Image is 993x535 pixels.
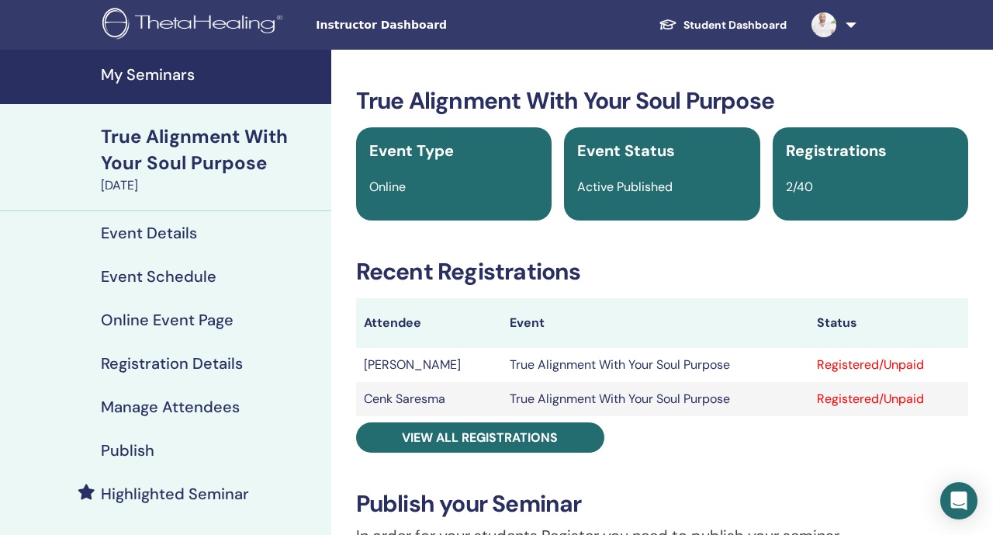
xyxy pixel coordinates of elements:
[577,141,675,161] span: Event Status
[102,8,288,43] img: logo.png
[356,87,968,115] h3: True Alignment With Your Soul Purpose
[356,298,503,348] th: Attendee
[101,224,197,242] h4: Event Details
[101,176,322,195] div: [DATE]
[502,298,808,348] th: Event
[786,141,887,161] span: Registrations
[101,398,240,416] h4: Manage Attendees
[356,490,968,518] h3: Publish your Seminar
[101,123,322,176] div: True Alignment With Your Soul Purpose
[101,65,322,84] h4: My Seminars
[940,482,977,519] div: Open Intercom Messenger
[316,17,548,33] span: Instructor Dashboard
[577,179,673,195] span: Active Published
[369,179,406,195] span: Online
[402,429,558,446] span: View all registrations
[101,485,249,503] h4: Highlighted Seminar
[502,382,808,416] td: True Alignment With Your Soul Purpose
[369,141,454,161] span: Event Type
[356,422,604,453] a: View all registrations
[809,298,968,348] th: Status
[502,348,808,382] td: True Alignment With Your Soul Purpose
[101,311,234,329] h4: Online Event Page
[811,12,836,37] img: default.jpg
[817,390,960,408] div: Registered/Unpaid
[92,123,331,195] a: True Alignment With Your Soul Purpose[DATE]
[356,348,503,382] td: [PERSON_NAME]
[101,441,154,460] h4: Publish
[101,267,216,286] h4: Event Schedule
[356,258,968,286] h3: Recent Registrations
[646,11,799,40] a: Student Dashboard
[101,354,243,373] h4: Registration Details
[659,18,677,31] img: graduation-cap-white.svg
[786,179,813,195] span: 2/40
[356,382,503,416] td: Cenk Saresma
[817,356,960,374] div: Registered/Unpaid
